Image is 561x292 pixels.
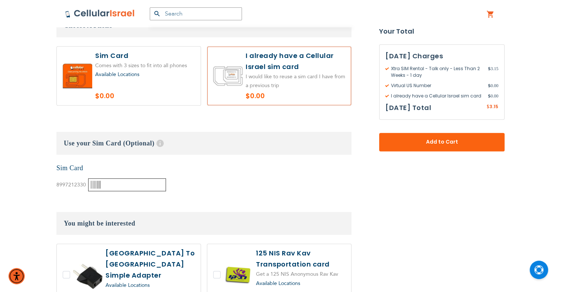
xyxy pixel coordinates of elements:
span: Virtual US Number [385,82,488,89]
span: Help [156,140,164,147]
span: Add to Cart [404,138,480,146]
input: Please enter 9-10 digits or 17-20 digits. [88,178,166,191]
span: 8997212330 [56,181,86,188]
h3: [DATE] Charges [385,51,498,62]
h3: [DATE] Total [385,102,431,113]
span: 3.15 [489,103,498,110]
span: Choose A Phone [64,22,112,29]
span: $ [488,82,491,89]
button: Add to Cart [379,133,505,151]
a: Available Locations [105,282,150,289]
span: 3.15 [488,65,498,79]
h3: Use your Sim Card (Optional) [56,132,352,155]
a: Available Locations [256,280,300,287]
a: Sim Card [56,164,83,172]
img: Cellular Israel Logo [65,9,135,18]
a: Available Locations [95,71,139,78]
input: Search [150,7,242,20]
span: 0.00 [488,82,498,89]
div: Accessibility Menu [8,268,25,284]
span: $ [486,104,489,110]
strong: Your Total [379,26,505,37]
span: $ [488,65,491,72]
span: $ [488,93,491,99]
span: You might be interested [64,220,135,227]
span: I already have a Cellular Israel sim card [385,93,488,99]
span: Xtra SIM Rental - Talk only - Less Than 2 Weeks - 1 day [385,65,488,79]
span: 0.00 [488,93,498,99]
